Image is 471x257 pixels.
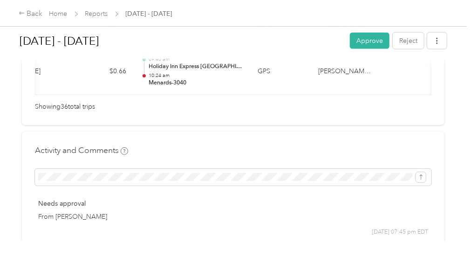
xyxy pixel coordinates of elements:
a: Reports [85,10,108,18]
button: Reject [393,33,424,49]
td: Acosta Whirlpool [311,49,381,95]
td: GPS [250,49,311,95]
td: $0.66 [78,49,134,95]
h1: Aug 1 - 31, 2025 [20,30,343,52]
p: Needs approval [38,199,428,208]
p: From [PERSON_NAME] [38,212,428,222]
div: Back [19,8,43,20]
p: 10:24 am [149,72,243,79]
iframe: Everlance-gr Chat Button Frame [419,205,471,257]
span: [DATE] - [DATE] [126,9,172,19]
p: Menards-3040 [149,79,243,87]
span: [DATE] 07:45 pm EDT [372,228,428,236]
h4: Activity and Comments [35,145,128,156]
td: [DATE] [13,49,78,95]
button: Approve [350,33,389,49]
a: Home [49,10,68,18]
p: Holiday Inn Express [GEOGRAPHIC_DATA]-[GEOGRAPHIC_DATA] by IHG, [STREET_ADDRESS][PERSON_NAME] [149,63,243,71]
span: Showing 36 total trips [35,102,95,112]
